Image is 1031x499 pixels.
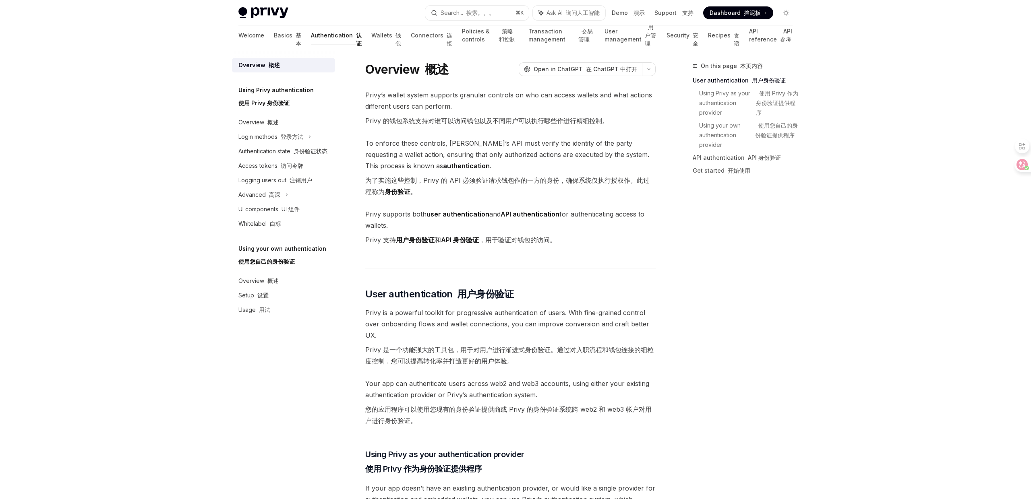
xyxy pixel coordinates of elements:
span: Ask AI [547,9,600,17]
font: 注销用户 [290,177,312,184]
font: 食谱 [734,32,739,47]
div: Search... [441,8,495,18]
strong: 用户身份验证 [396,236,435,244]
span: Privy is a powerful toolkit for progressive authentication of users. With fine-grained control ov... [365,307,656,370]
a: Authentication state 身份验证状态 [232,144,335,159]
a: Security 安全 [667,26,698,45]
font: 设置 [257,292,269,299]
div: Access tokens [238,161,303,171]
span: Using Privy as your authentication provider [365,449,524,478]
strong: API 身份验证 [441,236,479,244]
font: 在 ChatGPT 中打开 [586,66,637,72]
font: 基本 [296,32,301,47]
font: 用户身份验证 [457,288,513,300]
span: To enforce these controls, [PERSON_NAME]’s API must verify the identity of the party requesting a... [365,138,656,200]
span: Privy’s wallet system supports granular controls on who can access wallets and what actions diffe... [365,89,656,130]
strong: user authentication [426,210,489,218]
font: 访问令牌 [281,162,303,169]
a: API reference API 参考 [749,26,793,45]
a: Recipes 食谱 [708,26,739,45]
button: Open in ChatGPT 在 ChatGPT 中打开 [519,62,642,76]
font: 使用 Privy 作为身份验证提供程序 [756,90,798,116]
font: 搜索。。。 [466,9,495,16]
font: UI 组件 [282,206,300,212]
font: 用户管理 [645,24,656,47]
font: 本页内容 [740,62,763,69]
font: API 参考 [780,28,792,43]
div: Setup [238,291,269,300]
span: On this page [701,61,763,71]
button: Search... 搜索。。。⌘K [425,6,529,20]
h5: Using your own authentication [238,244,326,270]
div: UI components [238,204,300,214]
a: Overview 概述 [232,115,335,130]
font: 概述 [267,277,279,284]
font: 认证 [356,32,362,47]
a: Setup 设置 [232,288,335,303]
a: UI components UI 组件 [232,202,335,217]
a: Wallets 钱包 [371,26,401,45]
a: Authentication 认证 [311,26,362,45]
a: Policies & controls 策略和控制 [462,26,519,45]
font: 用法 [259,306,270,313]
a: Overview 概述 [232,58,335,72]
font: 交易管理 [578,28,593,43]
div: Login methods [238,132,303,142]
a: Basics 基本 [274,26,301,45]
font: 连接 [447,32,452,47]
a: Logging users out 注销用户 [232,173,335,188]
font: 开始使用 [728,167,750,174]
font: API 身份验证 [748,154,781,161]
a: Welcome [238,26,264,45]
a: Whitelabel 白标 [232,217,335,231]
font: 为了实施这些控制，Privy 的 API 必须验证请求钱包作的一方的身份，确保系统仅执行授权作。此过程称为 。 [365,176,650,196]
font: 登录方法 [281,133,303,140]
font: 挡泥板 [744,9,761,16]
div: Overview [238,60,280,70]
font: 使用 Privy 作为身份验证提供程序 [365,464,482,474]
a: Access tokens 访问令牌 [232,159,335,173]
span: Dashboard [710,9,761,17]
font: 身份验证状态 [294,148,327,155]
a: Transaction management 交易管理 [528,26,595,45]
a: Support 支持 [654,9,694,17]
span: ⌘ K [515,10,524,16]
a: User management 用户管理 [605,26,657,45]
font: Privy 是一个功能强大的工具包，用于对用户进行渐进式身份验证。通过对入职流程和钱包连接的细粒度控制，您可以提高转化率并打造更好的用户体验。 [365,346,654,365]
div: Overview [238,276,279,286]
img: light logo [238,7,288,19]
a: Demo 演示 [612,9,645,17]
span: Open in ChatGPT [534,65,637,73]
font: 演示 [634,9,645,16]
font: 支持 [682,9,694,16]
font: 概述 [269,62,280,68]
a: Using your own authentication provider 使用您自己的身份验证提供程序 [699,119,799,151]
font: 概述 [267,119,279,126]
div: Overview [238,118,279,127]
span: User authentication [365,288,513,301]
strong: API authentication [501,210,559,218]
span: Privy supports both and for authenticating access to wallets. [365,208,656,249]
font: Privy 的钱包系统支持对谁可以访问钱包以及不同用户可以执行哪些作进行精细控制。 [365,117,609,125]
a: Overview 概述 [232,274,335,288]
font: 使用您自己的身份验证 [238,258,295,265]
div: Logging users out [238,175,312,185]
font: 询问人工智能 [566,9,600,16]
span: Your app can authenticate users across web2 and web3 accounts, using either your existing authent... [365,378,656,429]
font: 用户身份验证 [752,77,786,84]
button: Ask AI 询问人工智能 [533,6,605,20]
font: 概述 [425,62,449,76]
div: Advanced [238,190,280,200]
font: 钱包 [395,32,401,47]
font: 您的应用程序可以使用您现有的身份验证提供商或 Privy 的身份验证系统跨 web2 和 web3 帐户对用户进行身份验证。 [365,405,652,425]
font: 安全 [693,32,698,47]
h1: Overview [365,62,448,76]
a: Dashboard 挡泥板 [703,6,773,19]
strong: 身份验证 [385,188,410,196]
font: 白标 [270,220,281,227]
div: Authentication state [238,146,327,156]
h5: Using Privy authentication [238,85,314,111]
a: Using Privy as your authentication provider 使用 Privy 作为身份验证提供程序 [699,87,799,119]
div: Whitelabel [238,219,281,229]
font: Privy 支持 和 ，用于验证对钱包的访问。 [365,236,556,244]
